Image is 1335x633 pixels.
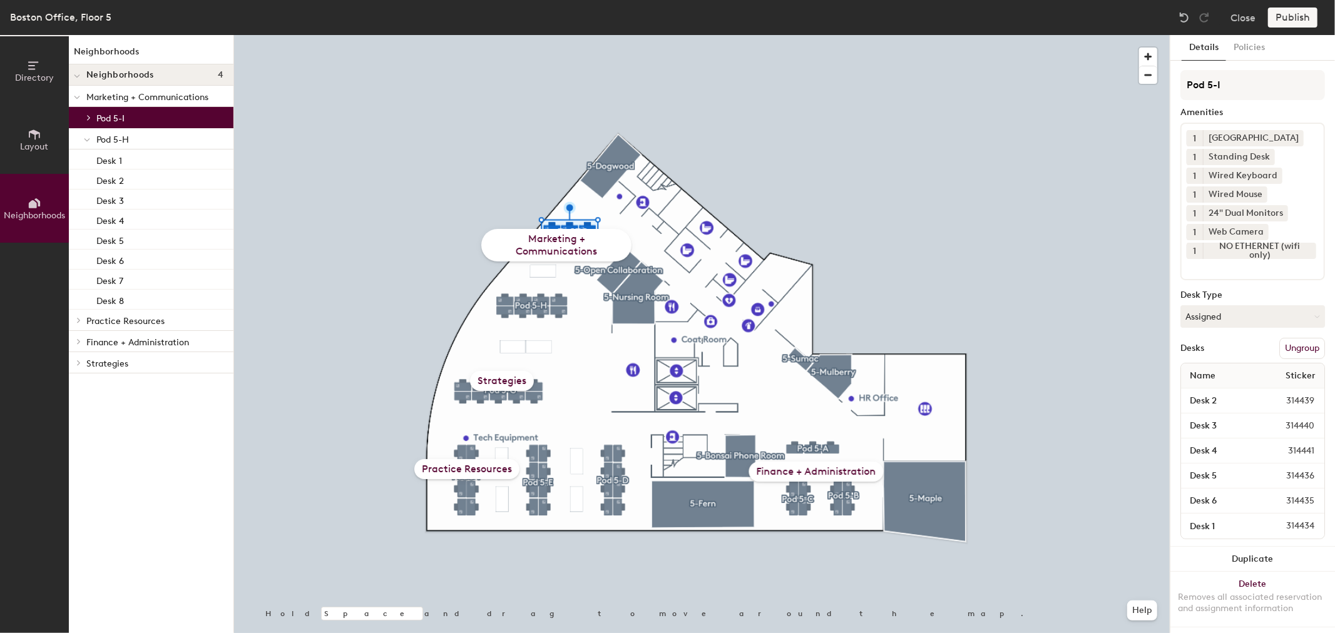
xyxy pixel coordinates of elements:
[1279,365,1322,387] span: Sticker
[1203,224,1269,240] div: Web Camera
[96,152,122,166] p: Desk 1
[1184,467,1256,485] input: Unnamed desk
[1226,35,1272,61] button: Policies
[1184,492,1256,510] input: Unnamed desk
[1180,305,1325,328] button: Assigned
[10,9,111,25] div: Boston Office, Floor 5
[96,272,123,286] p: Desk 7
[1203,205,1288,221] div: 24" Dual Monitors
[1178,592,1327,614] div: Removes all associated reservation and assignment information
[1256,519,1322,533] span: 314434
[1194,226,1197,239] span: 1
[1184,392,1256,410] input: Unnamed desk
[1194,132,1197,145] span: 1
[1203,130,1304,146] div: [GEOGRAPHIC_DATA]
[1194,151,1197,164] span: 1
[1203,168,1282,184] div: Wired Keyboard
[15,73,54,83] span: Directory
[1184,442,1258,460] input: Unnamed desk
[1230,8,1256,28] button: Close
[86,355,223,371] p: Strategies
[1184,417,1256,435] input: Unnamed desk
[1203,243,1316,259] div: NO ETHERNET (wifi only)
[86,88,223,104] p: Marketing + Communications
[96,232,124,246] p: Desk 5
[96,292,124,306] p: Desk 8
[86,312,223,328] p: Practice Resources
[96,134,129,145] span: Pod 5-H
[96,212,124,226] p: Desk 4
[1187,205,1203,221] button: 1
[481,229,632,261] div: Marketing + Communications
[1279,338,1325,359] button: Ungroup
[414,459,519,479] div: Practice Resources
[1194,207,1197,220] span: 1
[1127,600,1157,620] button: Help
[1180,108,1325,118] div: Amenities
[470,371,534,391] div: Strategies
[1187,130,1203,146] button: 1
[69,45,233,64] h1: Neighborhoods
[218,70,223,80] span: 4
[1187,186,1203,203] button: 1
[1187,243,1203,259] button: 1
[96,192,124,206] p: Desk 3
[96,113,125,124] span: Pod 5-I
[86,70,154,80] span: Neighborhoods
[1258,444,1322,458] span: 314441
[1180,343,1204,353] div: Desks
[1256,469,1322,483] span: 314436
[1187,168,1203,184] button: 1
[1194,170,1197,183] span: 1
[4,210,65,221] span: Neighborhoods
[1182,35,1226,61] button: Details
[1170,547,1335,572] button: Duplicate
[96,252,124,266] p: Desk 6
[86,333,223,350] p: Finance + Administration
[1184,517,1256,535] input: Unnamed desk
[1256,419,1322,433] span: 314440
[1184,365,1222,387] span: Name
[1170,572,1335,627] button: DeleteRemoves all associated reservation and assignment information
[1198,11,1210,24] img: Redo
[749,462,884,482] div: Finance + Administration
[1180,290,1325,300] div: Desk Type
[1187,149,1203,165] button: 1
[1178,11,1190,24] img: Undo
[1203,149,1275,165] div: Standing Desk
[1203,186,1267,203] div: Wired Mouse
[1194,245,1197,258] span: 1
[1194,188,1197,201] span: 1
[1187,224,1203,240] button: 1
[1256,494,1322,508] span: 314435
[96,172,124,186] p: Desk 2
[1256,394,1322,408] span: 314439
[21,141,49,152] span: Layout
